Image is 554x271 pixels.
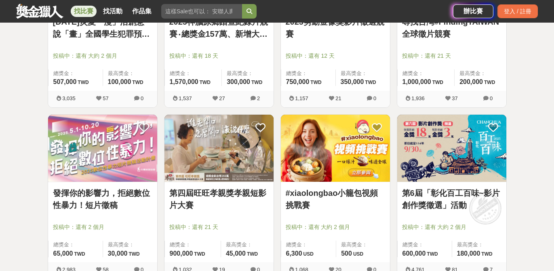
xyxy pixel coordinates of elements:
[103,95,108,101] span: 57
[286,187,385,211] a: #xiaolongbao小籠包視頻挑戰賽
[281,115,390,183] a: Cover Image
[53,16,152,40] a: [DATE]炎夏「漫」活創意說「畫」全國學生犯罪預防漫畫與創意短片徵件
[108,241,152,249] span: 最高獎金：
[303,251,314,257] span: USD
[170,78,198,85] span: 1,570,000
[128,251,139,257] span: TWD
[286,250,302,257] span: 6,300
[490,95,493,101] span: 0
[227,78,250,85] span: 300,000
[484,80,495,85] span: TWD
[402,223,501,231] span: 投稿中：還有 大約 2 個月
[457,250,480,257] span: 180,000
[427,251,438,257] span: TWD
[286,241,331,249] span: 總獎金：
[397,115,506,183] a: Cover Image
[432,80,443,85] span: TWD
[169,52,269,60] span: 投稿中：還有 18 天
[53,78,77,85] span: 507,000
[194,251,205,257] span: TWD
[247,251,258,257] span: TWD
[78,80,88,85] span: TWD
[100,6,126,17] a: 找活動
[457,241,501,249] span: 最高獎金：
[141,95,143,101] span: 0
[459,69,501,78] span: 最高獎金：
[71,6,97,17] a: 找比賽
[169,187,269,211] a: 第四屆旺旺孝親獎孝親短影片大賽
[452,95,457,101] span: 37
[226,241,269,249] span: 最高獎金：
[164,115,274,183] a: Cover Image
[48,115,157,183] a: Cover Image
[286,223,385,231] span: 投稿中：還有 大約 2 個月
[257,95,260,101] span: 2
[129,6,155,17] a: 作品集
[108,250,128,257] span: 30,000
[53,223,152,231] span: 投稿中：還有 2 個月
[286,78,310,85] span: 750,000
[335,95,341,101] span: 21
[402,16,501,40] a: 尋找台灣#FindingTAIWAN全球徵片競賽
[286,52,385,60] span: 投稿中：還有 12 天
[108,69,152,78] span: 最高獎金：
[295,95,308,101] span: 1,157
[53,241,98,249] span: 總獎金：
[219,95,225,101] span: 27
[226,250,246,257] span: 45,000
[53,52,152,60] span: 投稿中：還有 大約 2 個月
[373,95,376,101] span: 0
[227,69,268,78] span: 最高獎金：
[402,78,431,85] span: 1,000,000
[411,95,425,101] span: 1,936
[402,250,426,257] span: 600,000
[341,78,364,85] span: 350,000
[310,80,321,85] span: TWD
[251,80,262,85] span: TWD
[170,69,217,78] span: 總獎金：
[169,16,269,40] a: 2025神腦原鄉踏查紀錄片競賽‧總獎金157萬、新增大專學生組 首獎10萬元
[402,69,450,78] span: 總獎金：
[286,69,331,78] span: 總獎金：
[459,78,483,85] span: 200,000
[53,69,98,78] span: 總獎金：
[53,250,73,257] span: 65,000
[74,251,85,257] span: TWD
[108,78,131,85] span: 100,000
[48,115,157,182] img: Cover Image
[179,95,192,101] span: 1,537
[365,80,376,85] span: TWD
[286,16,385,40] a: 2025勞動金像獎影片徵選競賽
[132,80,143,85] span: TWD
[341,69,385,78] span: 最高獎金：
[453,4,493,18] a: 辦比賽
[164,115,274,182] img: Cover Image
[341,241,385,249] span: 最高獎金：
[497,4,538,18] div: 登入 / 註冊
[397,115,506,182] img: Cover Image
[200,80,211,85] span: TWD
[341,250,352,257] span: 500
[170,241,216,249] span: 總獎金：
[402,241,447,249] span: 總獎金：
[353,251,363,257] span: USD
[170,250,193,257] span: 900,000
[481,251,492,257] span: TWD
[281,115,390,182] img: Cover Image
[53,187,152,211] a: 發揮你的影響力，拒絕數位性暴力！短片徵稿
[62,95,76,101] span: 3,035
[169,223,269,231] span: 投稿中：還有 21 天
[402,52,501,60] span: 投稿中：還有 21 天
[402,187,501,211] a: 第6屆「彰化百工百味~影片創作獎徵選」活動
[161,4,242,19] input: 這樣Sale也可以： 安聯人壽創意銷售法募集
